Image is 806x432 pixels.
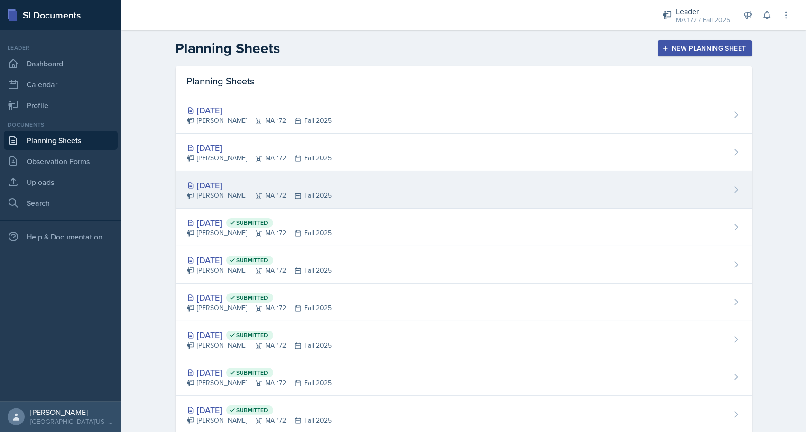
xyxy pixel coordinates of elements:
[237,369,269,377] span: Submitted
[176,284,752,321] a: [DATE] Submitted [PERSON_NAME]MA 172Fall 2025
[187,366,332,379] div: [DATE]
[176,40,280,57] h2: Planning Sheets
[187,104,332,117] div: [DATE]
[176,134,752,171] a: [DATE] [PERSON_NAME]MA 172Fall 2025
[4,131,118,150] a: Planning Sheets
[676,15,730,25] div: MA 172 / Fall 2025
[4,54,118,73] a: Dashboard
[187,303,332,313] div: [PERSON_NAME] MA 172 Fall 2025
[237,406,269,414] span: Submitted
[4,96,118,115] a: Profile
[176,358,752,396] a: [DATE] Submitted [PERSON_NAME]MA 172Fall 2025
[30,417,114,426] div: [GEOGRAPHIC_DATA][US_STATE] in [GEOGRAPHIC_DATA]
[658,40,752,56] button: New Planning Sheet
[4,75,118,94] a: Calendar
[187,153,332,163] div: [PERSON_NAME] MA 172 Fall 2025
[187,266,332,276] div: [PERSON_NAME] MA 172 Fall 2025
[187,340,332,350] div: [PERSON_NAME] MA 172 Fall 2025
[187,404,332,416] div: [DATE]
[176,96,752,134] a: [DATE] [PERSON_NAME]MA 172Fall 2025
[30,407,114,417] div: [PERSON_NAME]
[187,191,332,201] div: [PERSON_NAME] MA 172 Fall 2025
[4,193,118,212] a: Search
[176,246,752,284] a: [DATE] Submitted [PERSON_NAME]MA 172Fall 2025
[187,415,332,425] div: [PERSON_NAME] MA 172 Fall 2025
[4,152,118,171] a: Observation Forms
[237,219,269,227] span: Submitted
[4,44,118,52] div: Leader
[187,179,332,192] div: [DATE]
[187,254,332,267] div: [DATE]
[664,45,746,52] div: New Planning Sheet
[176,171,752,209] a: [DATE] [PERSON_NAME]MA 172Fall 2025
[187,291,332,304] div: [DATE]
[676,6,730,17] div: Leader
[4,227,118,246] div: Help & Documentation
[4,120,118,129] div: Documents
[187,216,332,229] div: [DATE]
[187,116,332,126] div: [PERSON_NAME] MA 172 Fall 2025
[176,209,752,246] a: [DATE] Submitted [PERSON_NAME]MA 172Fall 2025
[187,141,332,154] div: [DATE]
[237,331,269,339] span: Submitted
[237,257,269,264] span: Submitted
[176,66,752,96] div: Planning Sheets
[4,173,118,192] a: Uploads
[176,321,752,358] a: [DATE] Submitted [PERSON_NAME]MA 172Fall 2025
[237,294,269,302] span: Submitted
[187,378,332,388] div: [PERSON_NAME] MA 172 Fall 2025
[187,329,332,341] div: [DATE]
[187,228,332,238] div: [PERSON_NAME] MA 172 Fall 2025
